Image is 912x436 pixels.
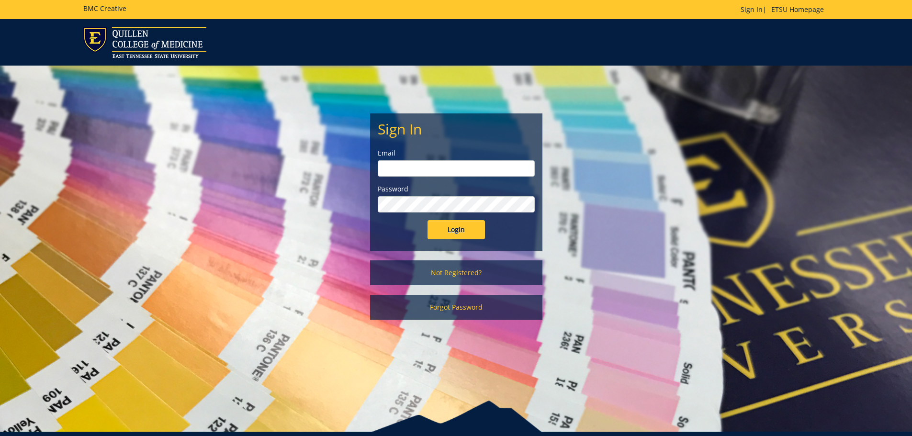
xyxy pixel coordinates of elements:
a: ETSU Homepage [766,5,829,14]
p: | [741,5,829,14]
a: Forgot Password [370,295,542,320]
input: Login [428,220,485,239]
label: Email [378,148,535,158]
a: Not Registered? [370,260,542,285]
h5: BMC Creative [83,5,126,12]
label: Password [378,184,535,194]
img: ETSU logo [83,27,206,58]
a: Sign In [741,5,763,14]
h2: Sign In [378,121,535,137]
